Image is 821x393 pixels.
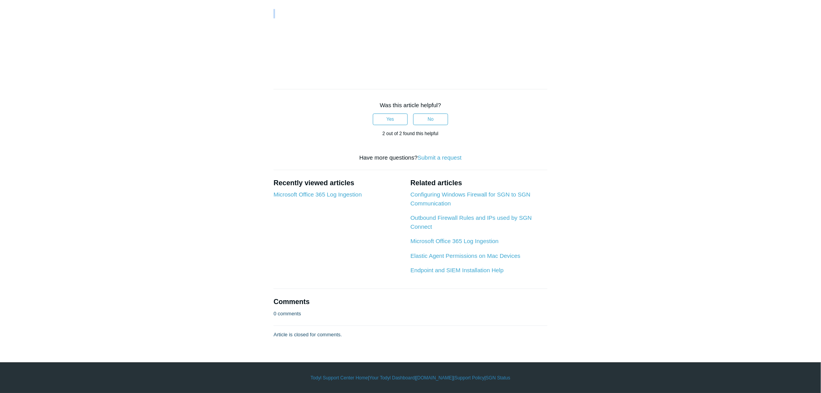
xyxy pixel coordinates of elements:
p: Article is closed for comments. [274,331,342,339]
span: 2 out of 2 found this helpful [383,131,438,136]
a: Microsoft Office 365 Log Ingestion [274,191,362,198]
a: Elastic Agent Permissions on Mac Devices [410,252,520,259]
a: Submit a request [417,154,461,161]
a: Configuring Windows Firewall for SGN to SGN Communication [410,191,530,207]
p: 0 comments [274,310,301,318]
a: Endpoint and SIEM Installation Help [410,267,504,273]
a: Support Policy [455,374,485,381]
a: SGN Status [486,374,510,381]
a: Outbound Firewall Rules and IPs used by SGN Connect [410,214,532,230]
h2: Related articles [410,178,547,188]
h2: Recently viewed articles [274,178,403,188]
a: Your Todyl Dashboard [369,374,415,381]
a: Microsoft Office 365 Log Ingestion [410,238,499,244]
button: This article was not helpful [413,113,448,125]
a: Todyl Support Center Home [311,374,368,381]
div: | | | | [185,374,636,381]
button: This article was helpful [373,113,408,125]
a: [DOMAIN_NAME] [416,374,453,381]
span: Was this article helpful? [380,102,441,108]
div: Have more questions? [274,153,547,162]
h2: Comments [274,297,547,307]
